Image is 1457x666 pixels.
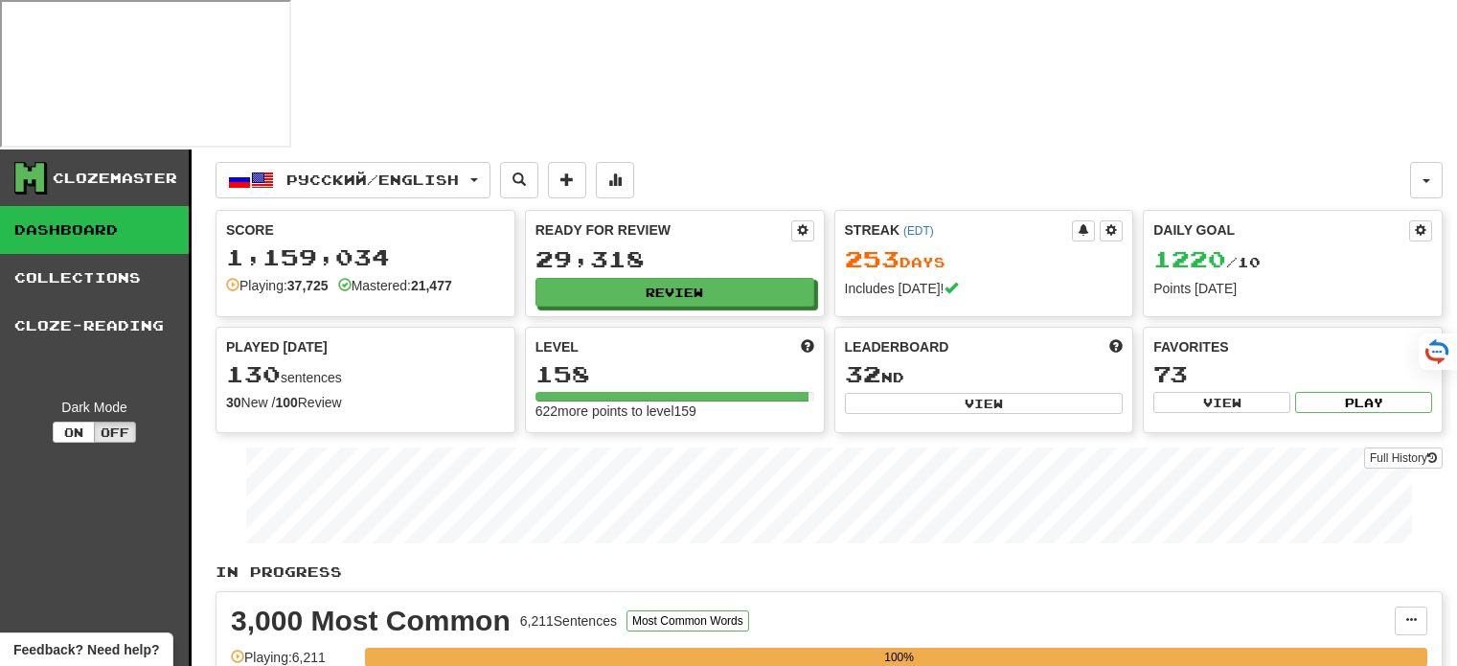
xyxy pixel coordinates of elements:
div: Day s [845,247,1124,272]
strong: 100 [275,395,297,410]
button: Most Common Words [626,610,749,632]
div: nd [845,362,1124,387]
button: On [53,422,95,443]
span: Leaderboard [845,337,949,356]
button: View [845,393,1124,414]
div: 622 more points to level 159 [535,402,814,421]
div: Clozemaster [53,169,177,188]
button: Review [535,278,814,307]
span: This week in points, UTC [1109,337,1123,356]
div: 6,211 Sentences [520,611,617,631]
button: Off [94,422,136,443]
span: 32 [845,360,881,387]
button: Русский/English [216,162,490,198]
div: 3,000 Most Common [231,607,511,635]
div: New / Review [226,393,505,412]
span: Open feedback widget [13,640,159,659]
button: Add sentence to collection [548,162,586,198]
span: Score more points to level up [801,337,814,356]
div: Playing: [226,276,329,295]
div: Points [DATE] [1153,279,1432,298]
a: Full History [1364,448,1443,469]
span: 130 [226,360,281,387]
button: Search sentences [500,162,538,198]
div: sentences [226,362,505,387]
span: Русский / English [286,172,459,188]
div: 73 [1153,362,1432,386]
div: 158 [535,362,814,386]
p: In Progress [216,563,1443,582]
strong: 30 [226,395,241,410]
div: 29,318 [535,247,814,271]
div: Streak [845,220,1073,240]
button: More stats [596,162,634,198]
div: Dark Mode [14,398,174,417]
button: Play [1295,392,1432,413]
div: Favorites [1153,337,1432,356]
div: Score [226,220,505,240]
div: Includes [DATE]! [845,279,1124,298]
div: Daily Goal [1153,220,1409,241]
strong: 21,477 [411,278,452,293]
button: View [1153,392,1290,413]
span: 1220 [1153,245,1226,272]
span: 253 [845,245,899,272]
a: (EDT) [903,224,934,238]
div: Ready for Review [535,220,791,240]
div: Mastered: [338,276,452,295]
div: 1,159,034 [226,245,505,269]
span: / 10 [1153,254,1261,270]
span: Played [DATE] [226,337,328,356]
strong: 37,725 [287,278,329,293]
span: Level [535,337,579,356]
